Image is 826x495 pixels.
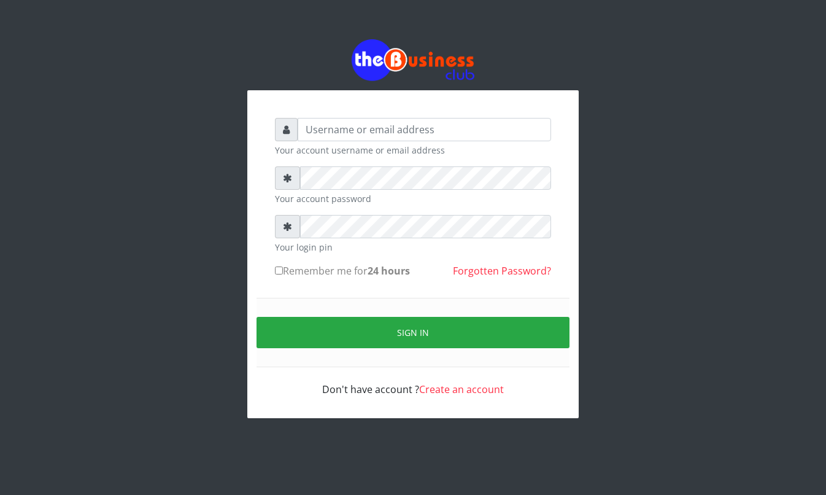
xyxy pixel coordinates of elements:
b: 24 hours [368,264,410,278]
a: Create an account [419,383,504,396]
div: Don't have account ? [275,367,551,397]
input: Remember me for24 hours [275,267,283,275]
small: Your login pin [275,241,551,254]
small: Your account password [275,192,551,205]
button: Sign in [257,317,569,348]
small: Your account username or email address [275,144,551,157]
input: Username or email address [298,118,551,141]
a: Forgotten Password? [453,264,551,278]
label: Remember me for [275,263,410,278]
